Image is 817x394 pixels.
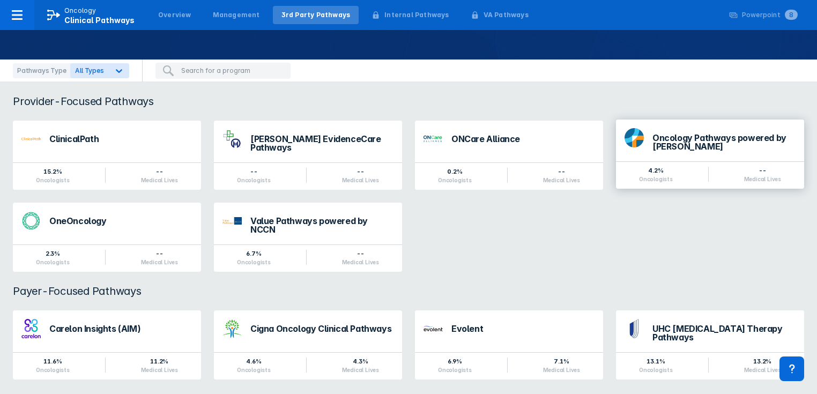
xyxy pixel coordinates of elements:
[342,367,379,373] div: Medical Lives
[639,357,673,366] div: 13.1%
[250,324,393,333] div: Cigna Oncology Clinical Pathways
[141,259,178,265] div: Medical Lives
[281,10,351,20] div: 3rd Party Pathways
[214,310,402,380] a: Cigna Oncology Clinical Pathways4.6%Oncologists4.3%Medical Lives
[342,177,379,183] div: Medical Lives
[141,367,178,373] div: Medical Lives
[744,367,781,373] div: Medical Lives
[438,167,472,176] div: 0.2%
[625,319,644,338] img: uhc-pathways.png
[438,177,472,183] div: Oncologists
[214,121,402,190] a: [PERSON_NAME] EvidenceCare Pathways--Oncologists--Medical Lives
[204,6,269,24] a: Management
[424,129,443,148] img: oncare-alliance.png
[250,135,393,152] div: [PERSON_NAME] EvidenceCare Pathways
[237,177,271,183] div: Oncologists
[438,357,472,366] div: 6.9%
[415,121,603,190] a: ONCare Alliance0.2%Oncologists--Medical Lives
[141,357,178,366] div: 11.2%
[181,66,284,76] input: Search for a program
[342,167,379,176] div: --
[237,259,271,265] div: Oncologists
[64,16,135,25] span: Clinical Pathways
[785,10,798,20] span: 8
[415,310,603,380] a: Evolent6.9%Oncologists7.1%Medical Lives
[543,367,580,373] div: Medical Lives
[141,167,178,176] div: --
[744,176,781,182] div: Medical Lives
[13,63,70,78] div: Pathways Type
[484,10,529,20] div: VA Pathways
[639,367,673,373] div: Oncologists
[13,203,201,272] a: OneOncology2.3%Oncologists--Medical Lives
[744,357,781,366] div: 13.2%
[451,324,595,333] div: Evolent
[21,211,41,231] img: oneoncology.png
[13,121,201,190] a: ClinicalPath15.2%Oncologists--Medical Lives
[75,66,103,75] span: All Types
[616,121,804,190] a: Oncology Pathways powered by [PERSON_NAME]4.2%Oncologists--Medical Lives
[744,166,781,175] div: --
[250,217,393,234] div: Value Pathways powered by NCCN
[779,356,804,381] div: Contact Support
[742,10,798,20] div: Powerpoint
[222,319,242,338] img: cigna-oncology-clinical-pathways.png
[342,259,379,265] div: Medical Lives
[13,310,201,380] a: Carelon Insights (AIM)11.6%Oncologists11.2%Medical Lives
[36,177,70,183] div: Oncologists
[36,357,70,366] div: 11.6%
[141,249,178,258] div: --
[237,367,271,373] div: Oncologists
[49,135,192,143] div: ClinicalPath
[342,249,379,258] div: --
[150,6,200,24] a: Overview
[36,259,70,265] div: Oncologists
[222,217,242,225] img: value-pathways-nccn.png
[438,367,472,373] div: Oncologists
[384,10,449,20] div: Internal Pathways
[451,135,595,143] div: ONCare Alliance
[36,249,70,258] div: 2.3%
[64,6,96,16] p: Oncology
[616,310,804,380] a: UHC [MEDICAL_DATA] Therapy Pathways13.1%Oncologists13.2%Medical Lives
[424,319,443,338] img: new-century-health.png
[49,217,192,225] div: OneOncology
[273,6,359,24] a: 3rd Party Pathways
[222,129,242,148] img: moffitt-evidencecare-pathways.png
[158,10,191,20] div: Overview
[49,324,192,333] div: Carelon Insights (AIM)
[543,357,580,366] div: 7.1%
[214,203,402,272] a: Value Pathways powered by NCCN6.7%Oncologists--Medical Lives
[639,166,673,175] div: 4.2%
[237,167,271,176] div: --
[36,367,70,373] div: Oncologists
[237,249,271,258] div: 6.7%
[652,324,796,341] div: UHC [MEDICAL_DATA] Therapy Pathways
[237,357,271,366] div: 4.6%
[36,167,70,176] div: 15.2%
[543,167,580,176] div: --
[652,133,796,151] div: Oncology Pathways powered by [PERSON_NAME]
[639,176,673,182] div: Oncologists
[543,177,580,183] div: Medical Lives
[141,177,178,183] div: Medical Lives
[21,319,41,338] img: carelon-insights.png
[342,357,379,366] div: 4.3%
[625,128,644,147] img: dfci-pathways.png
[213,10,260,20] div: Management
[21,129,41,148] img: via-oncology.png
